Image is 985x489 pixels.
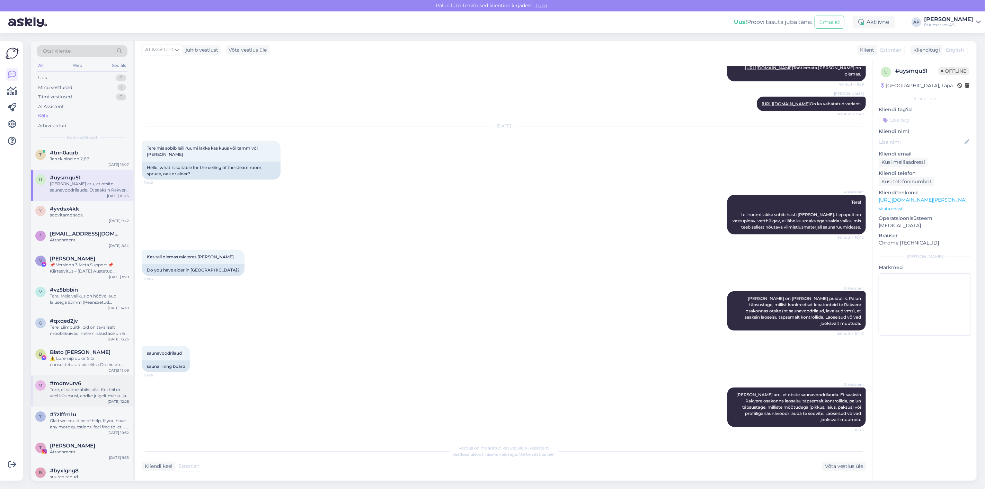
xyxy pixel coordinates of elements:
div: [DATE] 9:55 [109,455,129,460]
span: t [39,152,42,157]
div: [DATE] 9:42 [109,218,129,223]
span: AI Assistent [838,286,864,291]
div: [GEOGRAPHIC_DATA], Tapa [881,82,953,89]
span: u [884,69,888,74]
span: #yvdsx4kk [50,206,79,212]
a: [URL][DOMAIN_NAME][PERSON_NAME] [879,197,974,203]
p: [MEDICAL_DATA] [879,222,971,229]
span: 7 [39,414,42,419]
div: [DATE] 12:28 [108,399,129,404]
span: Nähtud ✓ 10:43 [836,331,864,336]
button: Emailid [815,16,844,29]
span: Kõik vestlused [67,134,97,141]
div: Kliendi info [879,96,971,102]
span: m [39,383,43,388]
div: Tere! Liimpuitkilbid on tavaliselt mööblikuivad, mille niiskustase on 6-10%. Täpsema info saamise... [50,324,129,337]
div: Jah tk hind on 2,88 [50,156,129,162]
p: Brauser [879,232,971,239]
span: Tere mis sobib leili ruumi lakke kas kuus või tamm või [PERSON_NAME] [147,145,259,157]
p: Märkmed [879,264,971,271]
div: Aktiivne [853,16,895,28]
span: [PERSON_NAME] [834,91,864,96]
img: Askly Logo [6,47,19,60]
span: q [39,320,42,326]
div: # uysmqu51 [895,67,939,75]
div: [DATE] 8:29 [109,274,129,279]
div: Küsi telefoninumbrit [879,177,934,186]
span: #mdnvurv6 [50,380,81,386]
span: 10:42 [144,180,170,185]
span: 10:45 [838,427,864,433]
span: #vz5bbbin [50,287,78,293]
div: [PERSON_NAME] [879,254,971,260]
p: Vaata edasi ... [879,206,971,212]
span: Tere! Leiliruumi lakke sobib hästi [PERSON_NAME]. Lepapuit on vastupidav, vetthülgav, ei lähe kuu... [733,199,862,230]
div: Võta vestlus üle [822,462,866,471]
div: Uus [38,74,47,81]
span: Estonian [880,46,901,54]
span: V [39,258,42,263]
p: Operatsioonisüsteem [879,215,971,222]
span: #tnn0aqrb [50,150,78,156]
div: 0 [116,94,126,100]
div: juhib vestlust [183,46,218,54]
div: AI Assistent [38,103,64,110]
p: Kliendi tag'id [879,106,971,113]
b: Uus! [734,19,747,25]
p: Kliendi email [879,150,971,158]
div: Klient [857,46,874,54]
div: 📌 Versioon 3 Meta Support 📌 Kiirteavitus – [DATE] Austatud kasutaja, Teie lehelt on tuvastatud si... [50,262,129,274]
span: Janar.mannikmaa@gmail.com [50,231,122,237]
div: Hello, what is suitable for the ceiling of the steam room: spruce, oak or alder? [142,162,281,180]
div: ⚠️ Loremip dolor Sita consecteturadipis elitse Do eiusm Temp incididuntut laboreet. Dolorem aliqu... [50,355,129,368]
span: Nähtud ✓ 9:39 [838,82,864,87]
div: Socials [110,61,127,70]
div: Glad we could be of help. If you have any more questions, feel free to let us know and we’ll be h... [50,418,129,430]
span: #byxlgng8 [50,468,79,474]
span: b [39,470,42,475]
div: AP [912,17,921,27]
input: Lisa nimi [879,138,963,146]
span: Offline [939,67,969,75]
span: Luba [533,2,549,9]
i: „Võtke vestlus üle” [517,452,556,457]
span: AI Assistent [145,46,174,54]
span: #uysmqu51 [50,175,81,181]
span: AI Assistent [838,189,864,195]
div: [DATE] [142,123,866,129]
span: B [39,352,42,357]
div: Võta vestlus üle [226,45,269,55]
span: Vestlus on määratud kasutajale AI Assistent [459,445,549,451]
span: [PERSON_NAME] aru, et otsite saunavoodrilauda. Et saaksin Rakvere osakonna laoseisu täpsemalt kon... [736,392,862,422]
span: 10:43 [144,276,170,282]
p: Chrome [TECHNICAL_ID] [879,239,971,247]
div: sauna lining board [142,361,190,372]
div: Tiimi vestlused [38,94,72,100]
span: T [39,445,42,450]
div: [DATE] 13:25 [108,337,129,342]
div: Proovi tasuta juba täna: [734,18,812,26]
p: Klienditeekond [879,189,971,196]
a: [URL][DOMAIN_NAME] [762,101,810,106]
div: soovitame seda. [50,212,129,218]
div: Do you have alder in [GEOGRAPHIC_DATA]? [142,264,245,276]
span: Vestluse ülevõtmiseks vajutage [453,452,556,457]
div: Tere! Meie valikus on höövellaud laiusega 95mm (Peensaetud höövellaud SH 21x95x5100mm), kuid see ... [50,293,129,305]
div: 0 [116,74,126,81]
span: saunavoodrilaud [147,350,182,356]
span: On ka vahatatud variant. [762,101,861,106]
span: AI Assistent [838,382,864,387]
div: suured tänud [50,474,129,480]
input: Lisa tag [879,115,971,125]
span: #qxqed2jv [50,318,78,324]
span: #7zlffm1u [50,411,76,418]
div: Küsi meiliaadressi [879,158,928,167]
div: [DATE] 8:54 [109,243,129,248]
div: Klienditugi [911,46,940,54]
span: Otsi kliente [43,47,71,55]
span: v [39,289,42,294]
span: [PERSON_NAME] on [PERSON_NAME] puiduliik. Palun täpsustage, millist konkreetset lepatooteid te Ra... [745,296,862,326]
span: Estonian [178,463,199,470]
span: English [946,46,964,54]
div: [PERSON_NAME] [924,17,973,22]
